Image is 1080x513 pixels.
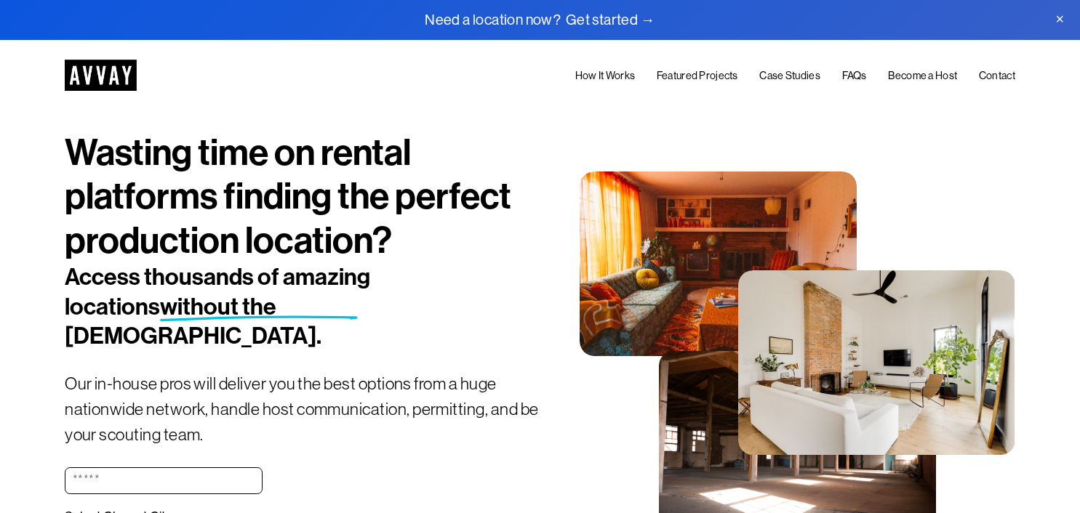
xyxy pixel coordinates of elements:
[575,68,635,86] a: How It Works
[657,68,738,86] a: Featured Projects
[842,68,867,86] a: FAQs
[65,131,540,262] h1: Wasting time on rental platforms finding the perfect production location?
[888,68,957,86] a: Become a Host
[65,293,321,350] span: without the [DEMOGRAPHIC_DATA].
[65,371,540,448] p: Our in-house pros will deliver you the best options from a huge nationwide network, handle host c...
[65,60,137,91] img: AVVAY - The First Nationwide Location Scouting Co.
[979,68,1015,86] a: Contact
[759,68,820,86] a: Case Studies
[65,262,461,351] h2: Access thousands of amazing locations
